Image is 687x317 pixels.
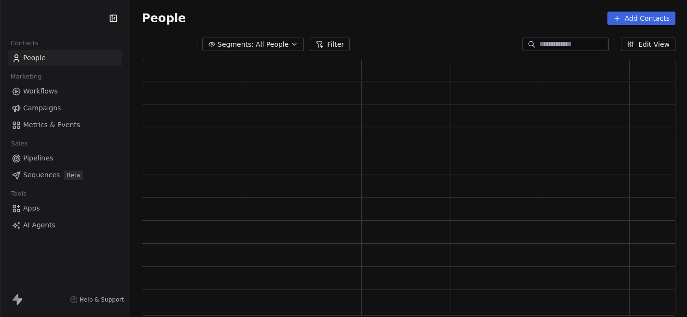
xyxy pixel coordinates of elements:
[23,120,80,130] span: Metrics & Events
[142,11,186,26] span: People
[8,217,122,233] a: AI Agents
[23,170,60,180] span: Sequences
[23,53,46,63] span: People
[23,220,55,230] span: AI Agents
[23,153,53,163] span: Pipelines
[8,83,122,99] a: Workflows
[70,296,124,304] a: Help & Support
[64,171,83,180] span: Beta
[23,86,58,96] span: Workflows
[6,69,46,84] span: Marketing
[80,296,124,304] span: Help & Support
[8,50,122,66] a: People
[218,40,254,50] span: Segments:
[310,38,350,51] button: Filter
[23,103,61,113] span: Campaigns
[23,203,40,213] span: Apps
[8,200,122,216] a: Apps
[7,186,30,201] span: Tools
[8,167,122,183] a: SequencesBeta
[621,38,675,51] button: Edit View
[256,40,289,50] span: All People
[607,12,675,25] button: Add Contacts
[6,36,42,51] span: Contacts
[8,117,122,133] a: Metrics & Events
[8,150,122,166] a: Pipelines
[8,100,122,116] a: Campaigns
[7,136,32,151] span: Sales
